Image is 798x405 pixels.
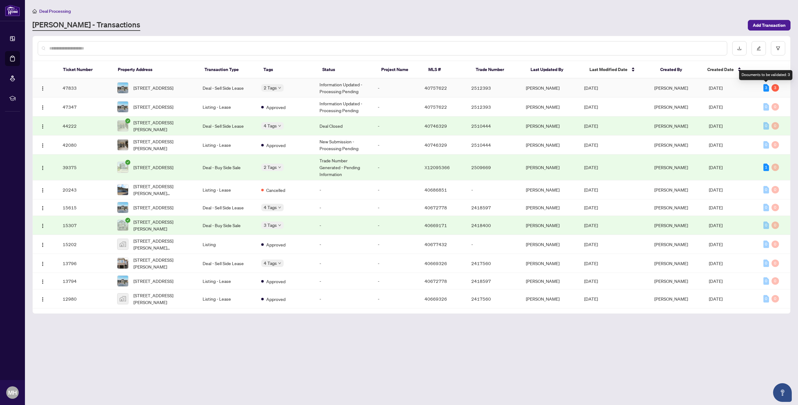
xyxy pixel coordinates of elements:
[8,388,17,397] span: MH
[264,204,277,211] span: 4 Tags
[521,199,579,216] td: [PERSON_NAME]
[5,5,20,16] img: logo
[584,123,598,129] span: [DATE]
[264,260,277,267] span: 4 Tags
[38,258,48,268] button: Logo
[133,292,193,306] span: [STREET_ADDRESS][PERSON_NAME]
[198,136,256,155] td: Listing - Lease
[709,123,723,129] span: [DATE]
[425,278,447,284] span: 40672778
[373,199,420,216] td: -
[373,235,420,254] td: -
[315,254,373,273] td: -
[423,61,470,79] th: MLS #
[373,216,420,235] td: -
[584,85,598,91] span: [DATE]
[521,289,579,308] td: [PERSON_NAME]
[654,104,688,110] span: [PERSON_NAME]
[38,140,48,150] button: Logo
[373,136,420,155] td: -
[425,123,447,129] span: 40746329
[58,199,112,216] td: 15615
[589,66,627,73] span: Last Modified Date
[466,136,521,155] td: 2510444
[40,188,45,193] img: Logo
[709,104,723,110] span: [DATE]
[425,85,447,91] span: 40757622
[654,123,688,129] span: [PERSON_NAME]
[654,278,688,284] span: [PERSON_NAME]
[466,235,521,254] td: -
[772,186,779,193] div: 0
[58,273,112,289] td: 13794
[38,294,48,304] button: Logo
[58,235,112,254] td: 15202
[654,187,688,193] span: [PERSON_NAME]
[763,84,769,92] div: 3
[466,199,521,216] td: 2418597
[118,184,128,195] img: thumbnail-img
[763,295,769,303] div: 0
[654,222,688,228] span: [PERSON_NAME]
[198,216,256,235] td: Deal - Buy Side Sale
[466,216,521,235] td: 2418400
[118,202,128,213] img: thumbnail-img
[133,204,173,211] span: [STREET_ADDRESS]
[133,278,173,284] span: [STREET_ADDRESS]
[38,185,48,195] button: Logo
[737,46,742,50] span: download
[753,20,786,30] span: Add Transaction
[772,204,779,211] div: 0
[133,84,173,91] span: [STREET_ADDRESS]
[315,98,373,117] td: Information Updated - Processing Pending
[278,206,281,209] span: down
[315,289,373,308] td: -
[315,79,373,98] td: Information Updated - Processing Pending
[264,222,277,229] span: 3 Tags
[38,162,48,172] button: Logo
[772,260,779,267] div: 0
[763,241,769,248] div: 0
[709,187,723,193] span: [DATE]
[58,136,112,155] td: 42080
[763,277,769,285] div: 0
[466,98,521,117] td: 2512393
[118,102,128,112] img: thumbnail-img
[373,117,420,136] td: -
[373,98,420,117] td: -
[133,164,173,171] span: [STREET_ADDRESS]
[58,98,112,117] td: 47347
[584,278,598,284] span: [DATE]
[709,278,723,284] span: [DATE]
[315,235,373,254] td: -
[709,205,723,210] span: [DATE]
[425,104,447,110] span: 40757622
[752,41,766,55] button: edit
[317,61,376,79] th: Status
[125,218,130,223] span: check-circle
[425,142,447,148] span: 40746329
[466,180,521,199] td: -
[584,241,598,247] span: [DATE]
[133,103,173,110] span: [STREET_ADDRESS]
[118,293,128,304] img: thumbnail-img
[266,104,286,111] span: Approved
[521,254,579,273] td: [PERSON_NAME]
[38,202,48,212] button: Logo
[198,289,256,308] td: Listing - Lease
[521,235,579,254] td: [PERSON_NAME]
[763,186,769,193] div: 0
[584,187,598,193] span: [DATE]
[707,66,734,73] span: Created Date
[373,273,420,289] td: -
[772,103,779,111] div: 0
[39,8,71,14] span: Deal Processing
[521,79,579,98] td: [PERSON_NAME]
[315,216,373,235] td: -
[118,162,128,173] img: thumbnail-img
[58,155,112,180] td: 39375
[198,117,256,136] td: Deal - Sell Side Lease
[373,254,420,273] td: -
[198,98,256,117] td: Listing - Lease
[315,273,373,289] td: -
